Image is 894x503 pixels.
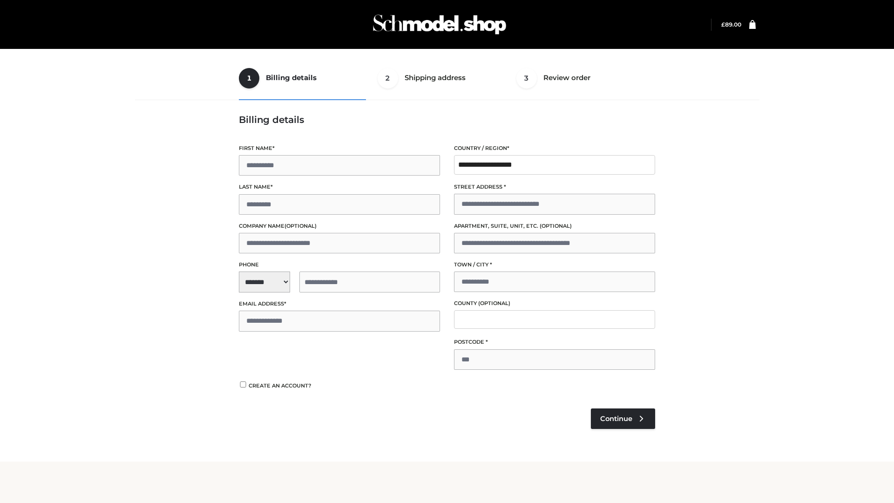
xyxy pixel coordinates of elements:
[721,21,741,28] a: £89.00
[239,183,440,191] label: Last name
[239,222,440,231] label: Company name
[721,21,725,28] span: £
[454,299,655,308] label: County
[454,222,655,231] label: Apartment, suite, unit, etc.
[239,144,440,153] label: First name
[454,183,655,191] label: Street address
[540,223,572,229] span: (optional)
[239,260,440,269] label: Phone
[600,415,632,423] span: Continue
[370,6,509,43] img: Schmodel Admin 964
[454,338,655,347] label: Postcode
[478,300,510,306] span: (optional)
[721,21,741,28] bdi: 89.00
[454,144,655,153] label: Country / Region
[591,408,655,429] a: Continue
[249,382,312,389] span: Create an account?
[454,260,655,269] label: Town / City
[284,223,317,229] span: (optional)
[239,299,440,308] label: Email address
[239,114,655,125] h3: Billing details
[239,381,247,387] input: Create an account?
